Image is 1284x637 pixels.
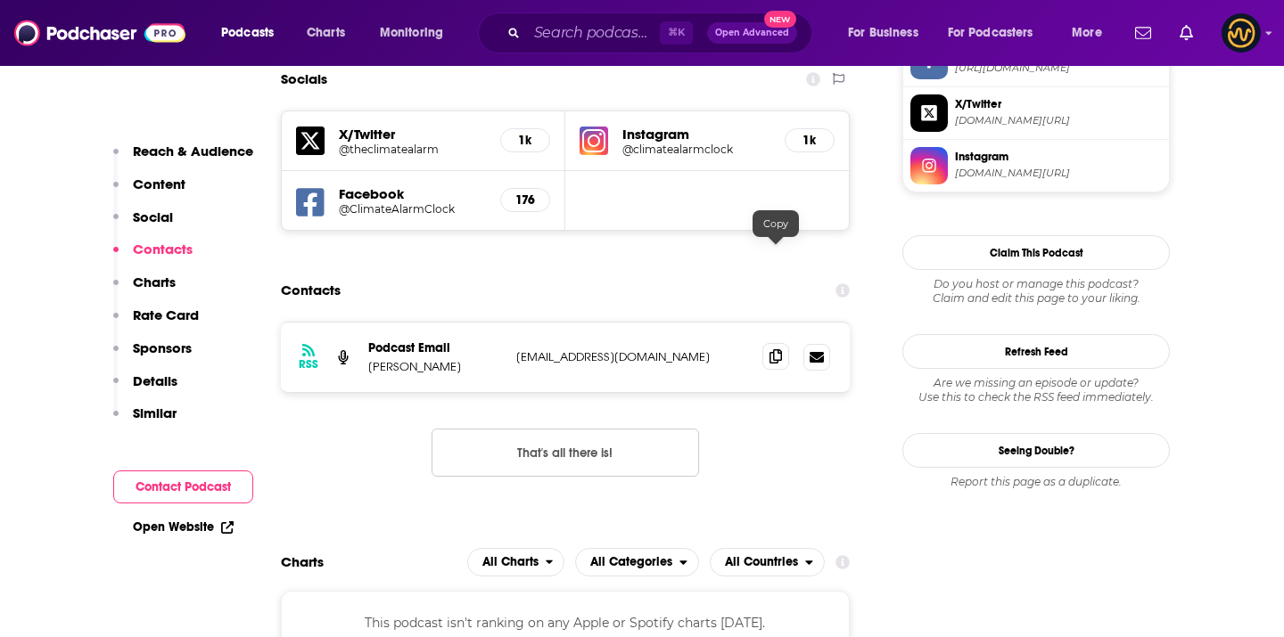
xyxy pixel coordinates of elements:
[902,235,1170,270] button: Claim This Podcast
[113,306,199,339] button: Rate Card
[295,19,356,47] a: Charts
[515,133,535,148] h5: 1k
[902,376,1170,404] div: Are we missing an episode or update? Use this to check the RSS feed immediately.
[14,16,185,50] img: Podchaser - Follow, Share and Rate Podcasts
[209,19,297,47] button: open menu
[339,185,486,202] h5: Facebook
[902,334,1170,369] button: Refresh Feed
[113,372,177,405] button: Details
[910,94,1162,132] a: X/Twitter[DOMAIN_NAME][URL]
[339,143,486,156] a: @theclimatealarm
[113,339,192,372] button: Sponsors
[133,143,253,159] p: Reach & Audience
[660,21,693,45] span: ⌘ K
[590,556,672,568] span: All Categories
[715,29,789,37] span: Open Advanced
[133,176,185,192] p: Content
[281,553,324,570] h2: Charts
[575,548,699,576] h2: Categories
[936,19,1059,47] button: open menu
[133,372,177,389] p: Details
[368,340,502,355] p: Podcast Email
[910,147,1162,184] a: Instagram[DOMAIN_NAME][URL]
[516,349,748,364] p: [EMAIL_ADDRESS][DOMAIN_NAME]
[622,143,770,156] a: @climatealarmclock
[133,208,173,225] p: Social
[221,20,274,45] span: Podcasts
[307,20,345,45] span: Charts
[281,274,341,307] h2: Contacts
[482,556,539,568] span: All Charts
[299,357,318,372] h3: RSS
[1128,18,1158,48] a: Show notifications dropdown
[133,339,192,356] p: Sponsors
[835,19,941,47] button: open menu
[368,359,502,374] p: [PERSON_NAME]
[339,202,486,216] a: @ClimateAlarmClock
[281,62,327,96] h2: Socials
[113,208,173,241] button: Social
[710,548,825,576] h2: Countries
[1072,20,1102,45] span: More
[902,475,1170,489] div: Report this page as a duplicate.
[955,114,1162,127] span: twitter.com/theclimatealarm
[113,241,193,274] button: Contacts
[1173,18,1200,48] a: Show notifications dropdown
[133,274,176,290] p: Charts
[367,19,466,47] button: open menu
[527,19,660,47] input: Search podcasts, credits, & more...
[380,20,443,45] span: Monitoring
[764,11,796,28] span: New
[902,277,1170,306] div: Claim and edit this page to your liking.
[113,274,176,306] button: Charts
[1222,13,1261,53] button: Show profile menu
[848,20,918,45] span: For Business
[753,210,799,237] div: Copy
[725,556,798,568] span: All Countries
[707,22,797,44] button: Open AdvancedNew
[902,277,1170,291] span: Do you host or manage this podcast?
[467,548,565,576] h2: Platforms
[133,306,199,323] p: Rate Card
[133,241,193,257] p: Contacts
[1222,13,1261,53] span: Logged in as LowerStreet
[580,127,608,155] img: iconImage
[1059,19,1124,47] button: open menu
[955,149,1162,165] span: Instagram
[622,126,770,143] h5: Instagram
[113,470,253,503] button: Contact Podcast
[515,192,535,208] h5: 176
[955,61,1162,75] span: https://www.facebook.com/ClimateAlarmClock
[800,133,819,148] h5: 1k
[1222,13,1261,53] img: User Profile
[467,548,565,576] button: open menu
[339,126,486,143] h5: X/Twitter
[955,96,1162,112] span: X/Twitter
[948,20,1033,45] span: For Podcasters
[133,519,234,535] a: Open Website
[955,167,1162,180] span: instagram.com/climatealarmclock
[113,143,253,176] button: Reach & Audience
[113,404,177,437] button: Similar
[432,429,699,477] button: Nothing here.
[575,548,699,576] button: open menu
[495,12,829,53] div: Search podcasts, credits, & more...
[133,404,177,421] p: Similar
[113,176,185,208] button: Content
[710,548,825,576] button: open menu
[902,433,1170,468] a: Seeing Double?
